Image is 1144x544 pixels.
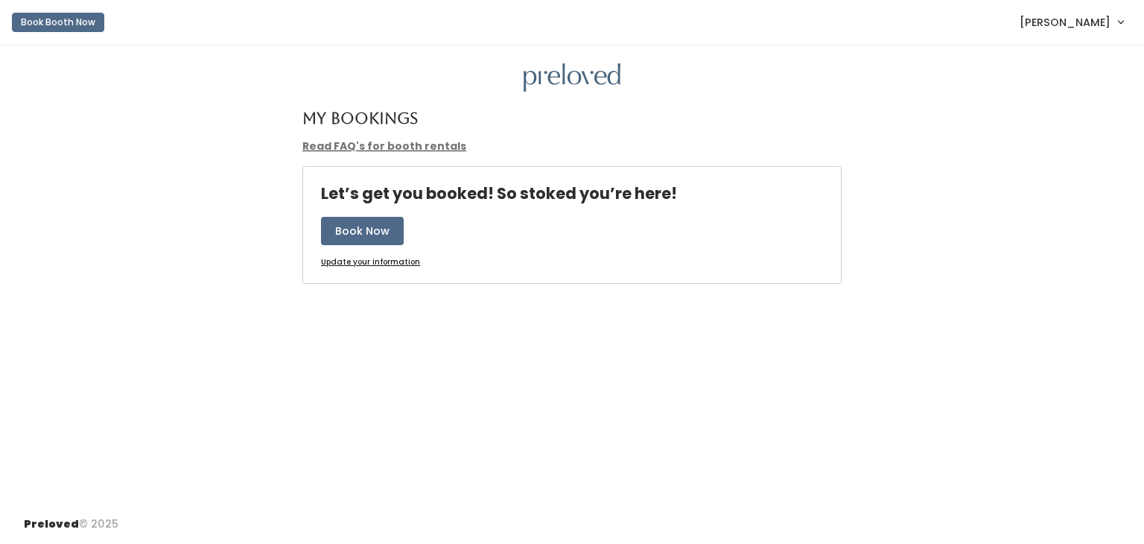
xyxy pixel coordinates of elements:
[1005,6,1138,38] a: [PERSON_NAME]
[12,13,104,32] button: Book Booth Now
[24,516,79,531] span: Preloved
[302,139,466,154] a: Read FAQ's for booth rentals
[302,110,418,127] h4: My Bookings
[524,63,620,92] img: preloved logo
[321,185,677,202] h4: Let’s get you booked! So stoked you’re here!
[24,505,118,532] div: © 2025
[12,6,104,39] a: Book Booth Now
[321,217,404,245] button: Book Now
[321,257,420,268] a: Update your information
[1020,14,1110,31] span: [PERSON_NAME]
[321,256,420,268] u: Update your information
